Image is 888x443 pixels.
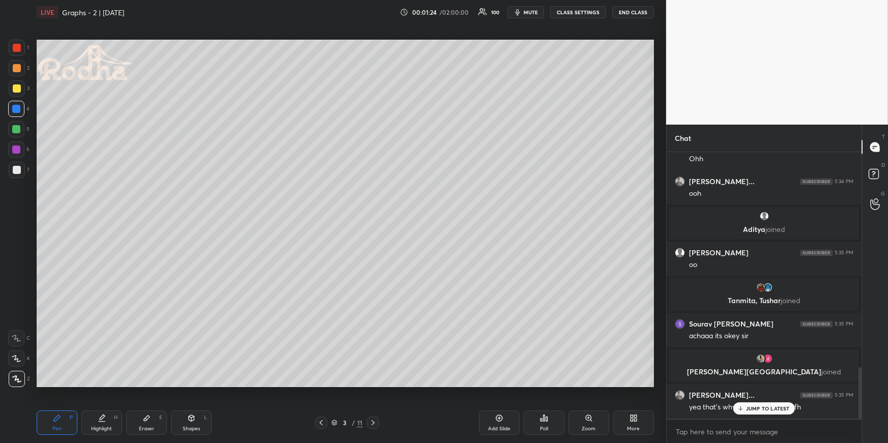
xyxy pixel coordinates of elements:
div: yea that's why shifted back to wfh [689,402,853,412]
img: default.png [759,211,769,221]
div: LIVE [37,6,58,18]
div: P [70,415,73,420]
div: Highlight [91,426,112,431]
div: Poll [540,426,548,431]
div: Zoom [582,426,595,431]
div: grid [667,152,862,418]
img: thumbnail.jpg [675,319,684,329]
div: 11 [357,418,363,427]
div: 2 [9,60,30,76]
img: 4P8fHbbgJtejmAAAAAElFTkSuQmCC [800,392,833,398]
div: 7 [9,162,30,178]
div: / [352,420,355,426]
div: Ohh [689,154,853,164]
button: CLASS SETTINGS [550,6,606,18]
div: 5:35 PM [835,250,853,256]
div: 100 [491,10,499,15]
img: thumbnail.jpg [762,353,772,364]
div: 5 [8,121,30,137]
div: Shapes [183,426,200,431]
p: G [881,190,885,197]
img: thumbnail.jpg [675,177,684,186]
p: [PERSON_NAME][GEOGRAPHIC_DATA] [675,368,853,376]
p: D [881,161,885,169]
img: 4P8fHbbgJtejmAAAAAElFTkSuQmCC [800,179,833,185]
button: END CLASS [612,6,654,18]
div: L [204,415,207,420]
div: 5:35 PM [835,392,853,398]
img: default.png [675,248,684,257]
div: X [8,350,30,367]
div: oo [689,260,853,270]
div: E [159,415,162,420]
img: thumbnail.jpg [755,282,765,292]
span: mute [524,9,538,16]
span: joined [765,224,785,234]
p: JUMP TO LATEST [746,405,790,411]
h6: [PERSON_NAME]... [689,177,755,186]
p: Chat [667,125,699,152]
img: 4P8fHbbgJtejmAAAAAElFTkSuQmCC [800,321,833,327]
img: 4P8fHbbgJtejmAAAAAElFTkSuQmCC [800,250,833,256]
h6: [PERSON_NAME] [689,248,749,257]
h4: Graphs - 2 | [DATE] [62,8,124,17]
div: Z [9,371,30,387]
h6: Sourav [PERSON_NAME] [689,319,774,329]
p: Aditya [675,225,853,233]
div: More [627,426,640,431]
div: 3 [9,80,30,97]
div: 6 [8,141,30,158]
button: mute [507,6,544,18]
div: Add Slide [488,426,510,431]
div: C [8,330,30,346]
div: 1 [9,40,29,56]
div: ooh [689,189,853,199]
div: achaaa its okey sir [689,331,853,341]
h6: [PERSON_NAME]... [689,391,755,400]
p: T [882,133,885,140]
div: 4 [8,101,30,117]
div: H [114,415,118,420]
div: 5:34 PM [835,179,853,185]
p: Tanmita, Tushar [675,297,853,305]
div: 5:35 PM [835,321,853,327]
img: thumbnail.jpg [755,353,765,364]
div: Pen [52,426,62,431]
span: joined [781,296,800,305]
div: Eraser [139,426,154,431]
span: joined [821,367,841,376]
img: thumbnail.jpg [675,391,684,400]
div: 3 [339,420,350,426]
img: thumbnail.jpg [762,282,772,292]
